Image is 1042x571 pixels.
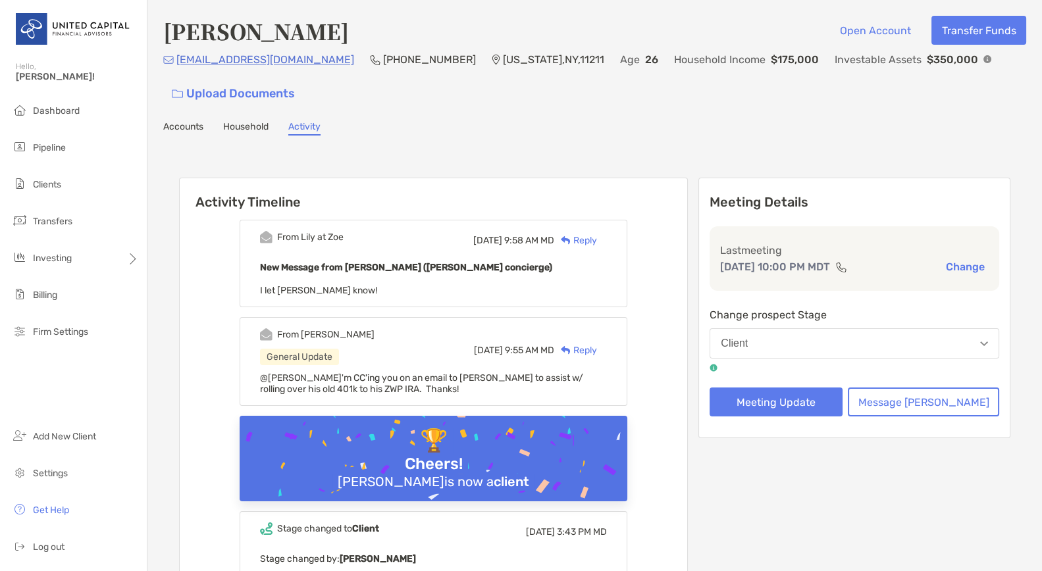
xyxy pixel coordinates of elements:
[33,179,61,190] span: Clients
[33,253,72,264] span: Investing
[260,551,607,567] p: Stage changed by:
[620,51,640,68] p: Age
[12,501,28,517] img: get-help icon
[33,541,65,553] span: Log out
[12,176,28,191] img: clients icon
[260,231,273,243] img: Event icon
[557,526,607,537] span: 3:43 PM MD
[260,328,273,341] img: Event icon
[494,474,529,489] b: client
[163,80,303,108] a: Upload Documents
[12,464,28,480] img: settings icon
[835,262,847,272] img: communication type
[710,307,999,323] p: Change prospect Stage
[561,236,571,245] img: Reply icon
[720,242,989,259] p: Last meeting
[332,474,534,489] div: [PERSON_NAME] is now a
[33,142,66,153] span: Pipeline
[12,249,28,265] img: investing icon
[260,522,273,535] img: Event icon
[352,523,379,534] b: Client
[277,523,379,534] div: Stage changed to
[980,341,988,346] img: Open dropdown arrow
[277,232,344,243] div: From Lily at Zoe
[180,178,687,210] h6: Activity Timeline
[942,260,989,274] button: Change
[33,505,69,516] span: Get Help
[260,285,377,296] span: I let [PERSON_NAME] know!
[33,326,88,337] span: Firm Settings
[474,345,503,356] span: [DATE]
[223,121,269,136] a: Household
[710,387,843,416] button: Meeting Update
[12,212,28,228] img: transfers icon
[33,289,57,301] span: Billing
[383,51,476,68] p: [PHONE_NUMBER]
[163,121,203,136] a: Accounts
[710,364,717,372] img: tooltip
[33,468,68,479] span: Settings
[473,235,502,246] span: [DATE]
[400,455,468,474] div: Cheers!
[645,51,658,68] p: 26
[16,71,139,82] span: [PERSON_NAME]!
[12,323,28,339] img: firm-settings icon
[931,16,1026,45] button: Transfer Funds
[12,538,28,554] img: logout icon
[12,428,28,443] img: add_new_client icon
[710,194,999,211] p: Meeting Details
[848,387,999,416] button: Message [PERSON_NAME]
[12,139,28,155] img: pipeline icon
[240,416,627,530] img: Confetti
[526,526,555,537] span: [DATE]
[16,5,131,53] img: United Capital Logo
[505,345,554,356] span: 9:55 AM MD
[277,329,375,340] div: From [PERSON_NAME]
[163,16,349,46] h4: [PERSON_NAME]
[370,55,380,65] img: Phone Icon
[260,262,552,273] b: New Message from [PERSON_NAME] ([PERSON_NAME] concierge)
[492,55,500,65] img: Location Icon
[415,428,453,455] div: 🏆
[554,234,597,247] div: Reply
[12,102,28,118] img: dashboard icon
[835,51,922,68] p: Investable Assets
[288,121,321,136] a: Activity
[504,235,554,246] span: 9:58 AM MD
[33,216,72,227] span: Transfers
[340,553,416,564] b: [PERSON_NAME]
[260,349,339,365] div: General Update
[176,51,354,68] p: [EMAIL_ADDRESS][DOMAIN_NAME]
[163,56,174,64] img: Email Icon
[561,346,571,355] img: Reply icon
[674,51,766,68] p: Household Income
[554,343,597,357] div: Reply
[983,55,991,63] img: Info Icon
[12,286,28,302] img: billing icon
[771,51,819,68] p: $175,000
[33,105,80,116] span: Dashboard
[260,372,583,395] span: @[PERSON_NAME]'m CC'ing you on an email to [PERSON_NAME] to assist w/ rolling over his old 401k t...
[927,51,978,68] p: $350,000
[172,89,183,99] img: button icon
[829,16,921,45] button: Open Account
[721,337,748,349] div: Client
[33,431,96,442] span: Add New Client
[720,259,830,275] p: [DATE] 10:00 PM MDT
[710,328,999,359] button: Client
[503,51,604,68] p: [US_STATE] , NY , 11211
